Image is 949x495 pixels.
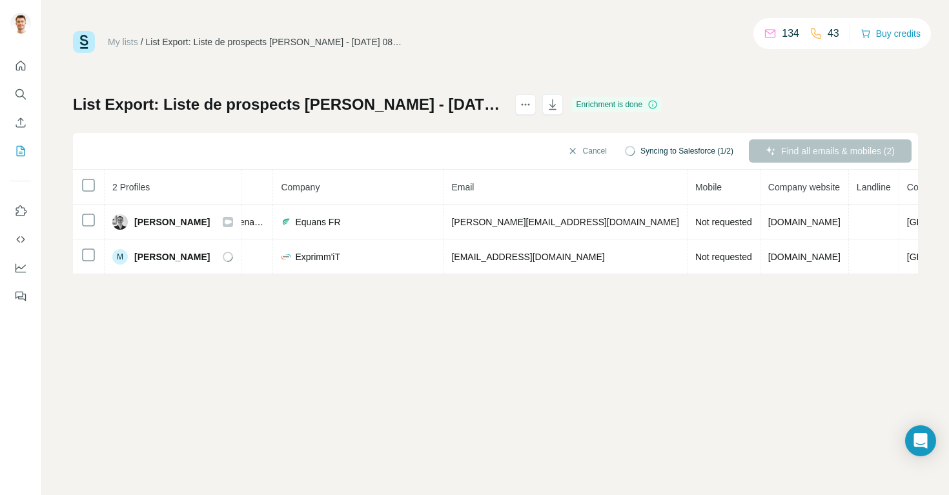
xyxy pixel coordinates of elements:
[695,182,722,192] span: Mobile
[134,250,210,263] span: [PERSON_NAME]
[112,249,128,265] div: M
[451,182,474,192] span: Email
[295,216,340,228] span: Equans FR
[640,145,733,157] span: Syncing to Salesforce (1/2)
[768,252,841,262] span: [DOMAIN_NAME]
[112,214,128,230] img: Avatar
[768,182,840,192] span: Company website
[10,256,31,279] button: Dashboard
[73,94,504,115] h1: List Export: Liste de prospects [PERSON_NAME] - [DATE] 08:49
[695,217,752,227] span: Not requested
[907,182,939,192] span: Country
[134,216,210,228] span: [PERSON_NAME]
[112,182,150,192] span: 2 Profiles
[857,182,891,192] span: Landline
[10,13,31,34] img: Avatar
[10,111,31,134] button: Enrich CSV
[73,31,95,53] img: Surfe Logo
[451,217,679,227] span: [PERSON_NAME][EMAIL_ADDRESS][DOMAIN_NAME]
[281,182,320,192] span: Company
[281,252,291,262] img: company-logo
[146,35,404,48] div: List Export: Liste de prospects [PERSON_NAME] - [DATE] 08:49
[572,97,662,112] div: Enrichment is done
[861,25,921,43] button: Buy credits
[695,252,752,262] span: Not requested
[515,94,536,115] button: actions
[10,228,31,251] button: Use Surfe API
[141,35,143,48] li: /
[768,217,841,227] span: [DOMAIN_NAME]
[295,250,340,263] span: Exprimm'iT
[10,285,31,308] button: Feedback
[281,217,291,227] img: company-logo
[10,83,31,106] button: Search
[558,139,616,163] button: Cancel
[10,139,31,163] button: My lists
[451,252,604,262] span: [EMAIL_ADDRESS][DOMAIN_NAME]
[905,425,936,456] div: Open Intercom Messenger
[10,199,31,223] button: Use Surfe on LinkedIn
[10,54,31,77] button: Quick start
[108,37,138,47] a: My lists
[782,26,799,41] p: 134
[828,26,839,41] p: 43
